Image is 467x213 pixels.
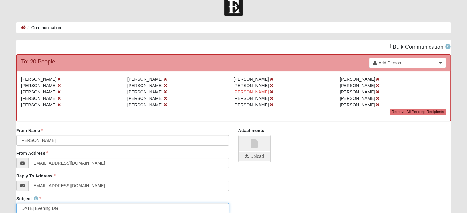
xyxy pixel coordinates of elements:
[369,58,446,68] a: Add Person Clear selection
[127,77,163,82] span: [PERSON_NAME]
[234,96,269,101] span: [PERSON_NAME]
[393,44,443,50] span: Bulk Communication
[21,89,56,94] span: [PERSON_NAME]
[21,58,55,66] div: To: 20 People
[127,96,163,101] span: [PERSON_NAME]
[127,102,163,107] span: [PERSON_NAME]
[238,127,264,134] label: Attachments
[16,173,55,179] label: Reply To Address
[16,196,41,202] label: Subject
[234,89,269,94] span: [PERSON_NAME]
[234,83,269,88] span: [PERSON_NAME]
[390,109,446,115] a: Remove All Pending Recipients
[16,127,43,134] label: From Name
[340,96,375,101] span: [PERSON_NAME]
[21,77,56,82] span: [PERSON_NAME]
[127,89,163,94] span: [PERSON_NAME]
[234,102,269,107] span: [PERSON_NAME]
[379,60,437,66] span: Add Person
[21,83,56,88] span: [PERSON_NAME]
[16,150,48,156] label: From Address
[21,96,56,101] span: [PERSON_NAME]
[340,77,375,82] span: [PERSON_NAME]
[234,77,269,82] span: [PERSON_NAME]
[387,44,391,48] input: Bulk Communication
[340,89,375,94] span: [PERSON_NAME]
[26,25,61,31] li: Communication
[340,83,375,88] span: [PERSON_NAME]
[127,83,163,88] span: [PERSON_NAME]
[340,102,375,107] span: [PERSON_NAME]
[21,102,56,107] span: [PERSON_NAME]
